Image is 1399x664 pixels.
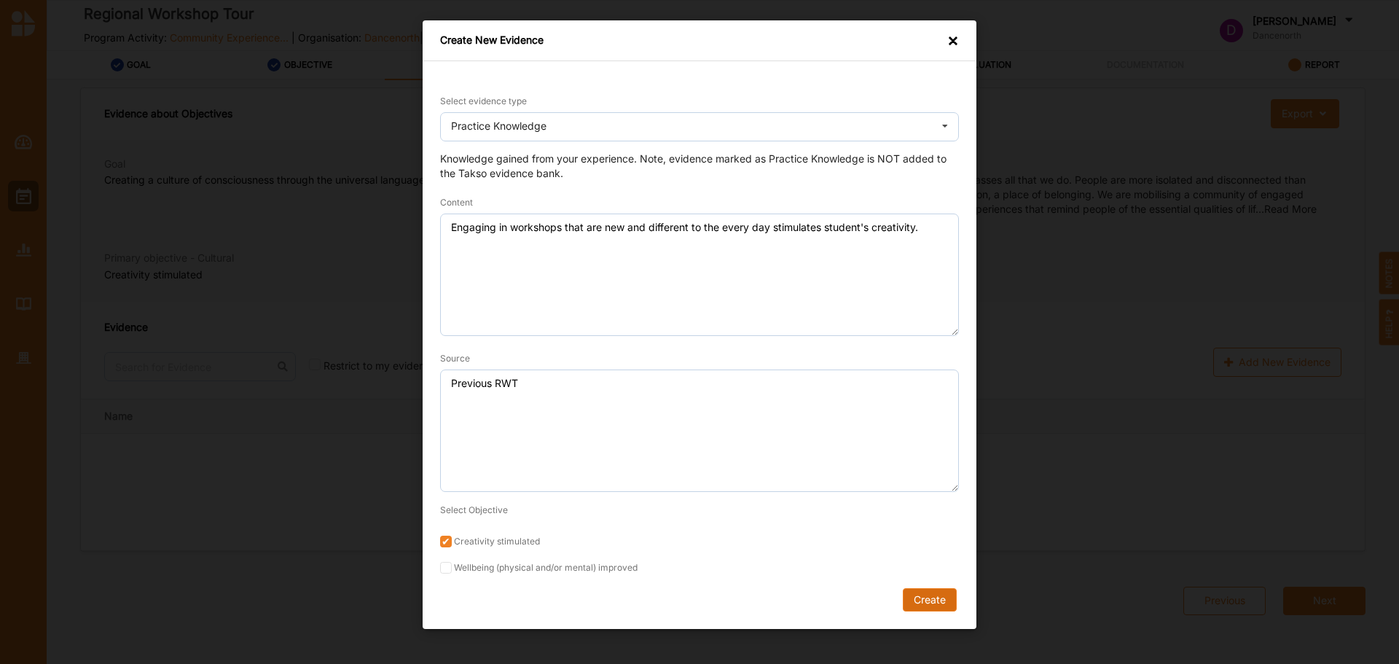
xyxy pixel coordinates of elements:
[440,370,959,492] textarea: Previous RWT
[440,214,959,336] textarea: Engaging in workshops that are new and different to the every day stimulates student's creativity.
[440,536,452,547] input: Creativity stimulated
[903,588,957,612] button: Create
[440,197,473,208] span: Content
[440,536,959,547] label: Creativity stimulated
[440,562,959,574] label: Wellbeing (physical and/or mental) improved
[440,95,527,107] label: Select evidence type
[451,121,546,131] div: Practice Knowledge
[440,562,452,574] input: Wellbeing (physical and/or mental) improved
[440,353,470,364] span: Source
[440,34,544,50] div: Create New Evidence
[440,152,959,180] div: Knowledge gained from your experience. Note, evidence marked as Practice Knowledge is NOT added t...
[947,34,959,50] div: ×
[440,504,508,516] label: Select Objective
